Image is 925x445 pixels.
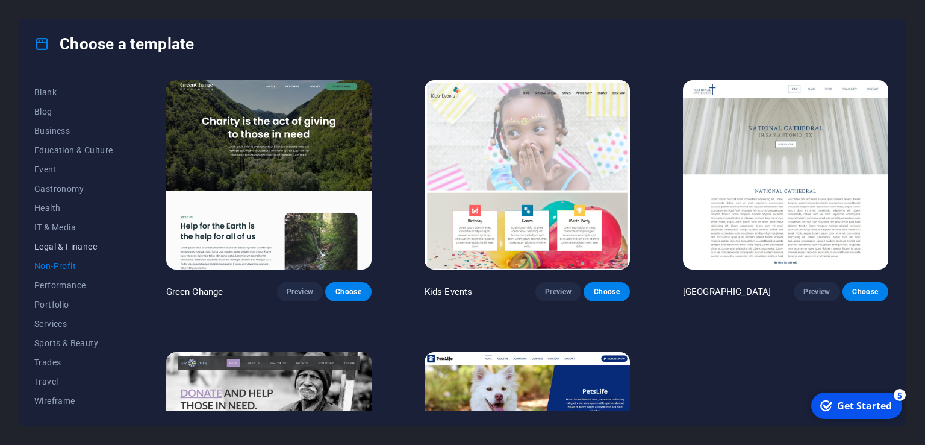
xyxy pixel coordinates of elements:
p: [GEOGRAPHIC_DATA] [683,286,771,298]
button: Wireframe [34,391,113,411]
button: Choose [584,282,629,301]
button: IT & Media [34,218,113,237]
button: Preview [794,282,839,301]
button: Event [34,160,113,179]
span: Preview [803,287,830,297]
span: Trades [34,358,113,367]
span: Blog [34,107,113,116]
button: Sports & Beauty [34,333,113,353]
span: Health [34,203,113,213]
span: Non-Profit [34,261,113,271]
div: 5 [89,1,101,13]
button: Non-Profit [34,256,113,276]
span: Preview [545,287,572,297]
span: IT & Media [34,222,113,232]
span: Preview [287,287,313,297]
span: Business [34,126,113,136]
img: Kids-Events [425,80,630,270]
button: Education & Culture [34,140,113,160]
span: Choose [593,287,620,297]
button: Business [34,121,113,140]
button: Blog [34,102,113,121]
button: Trades [34,353,113,372]
span: Gastronomy [34,184,113,194]
span: Choose [335,287,361,297]
img: Green Change [166,80,372,270]
span: Travel [34,377,113,387]
span: Education & Culture [34,145,113,155]
span: Performance [34,280,113,290]
h4: Choose a template [34,34,194,54]
button: Performance [34,276,113,295]
button: Services [34,314,113,333]
img: National Cathedral [683,80,888,270]
span: Portfolio [34,300,113,309]
div: Get Started [33,11,87,25]
span: Event [34,165,113,174]
p: Kids-Events [425,286,473,298]
span: Legal & Finance [34,242,113,251]
button: Preview [535,282,581,301]
span: Choose [852,287,879,297]
button: Choose [325,282,371,301]
span: Blank [34,87,113,97]
button: Gastronomy [34,179,113,198]
span: Services [34,319,113,329]
span: Wireframe [34,396,113,406]
button: Blank [34,83,113,102]
button: Legal & Finance [34,237,113,256]
div: Get Started 5 items remaining, 0% complete [7,5,98,31]
button: Preview [277,282,323,301]
p: Green Change [166,286,223,298]
button: Health [34,198,113,218]
span: Sports & Beauty [34,338,113,348]
button: Travel [34,372,113,391]
button: Choose [842,282,888,301]
button: Portfolio [34,295,113,314]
